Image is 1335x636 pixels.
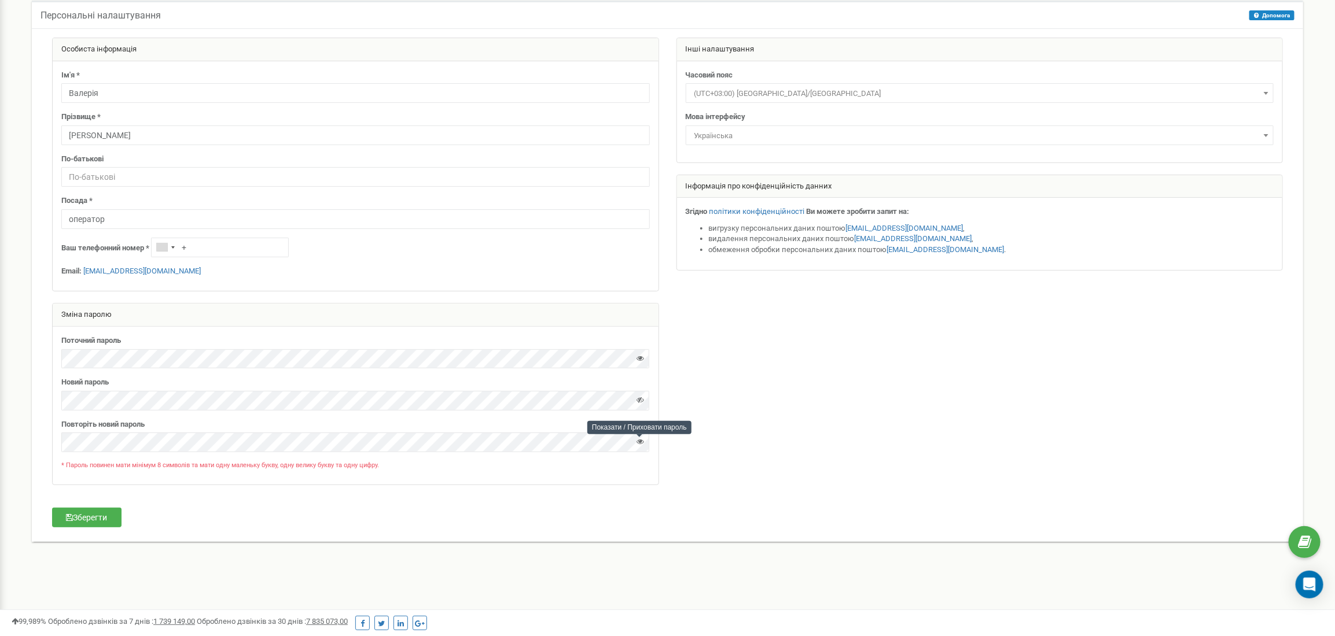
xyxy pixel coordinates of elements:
label: Посада * [61,195,93,206]
div: Інші налаштування [677,38,1283,61]
input: По-батькові [61,167,650,187]
label: Новий пароль [61,377,109,388]
li: обмеження обробки персональних даних поштою . [709,245,1274,256]
li: вигрузку персональних даних поштою , [709,223,1274,234]
input: +1-800-555-55-55 [151,238,289,257]
label: Мова інтерфейсу [686,112,746,123]
a: [EMAIL_ADDRESS][DOMAIN_NAME] [846,224,963,232]
div: Open Intercom Messenger [1296,571,1323,598]
p: * Пароль повинен мати мінімум 8 символів та мати одну маленьку букву, одну велику букву та одну ц... [61,461,650,470]
label: Повторіть новий пароль [61,419,145,430]
button: Допомога [1249,10,1294,20]
input: Прізвище [61,125,650,145]
div: Зміна паролю [53,304,659,327]
input: Посада [61,209,650,229]
div: Особиста інформація [53,38,659,61]
h5: Персональні налаштування [41,10,161,21]
div: Інформація про конфіденційність данних [677,175,1283,198]
label: По-батькові [61,154,104,165]
input: Ім'я [61,83,650,103]
span: Українська [686,125,1274,145]
u: 7 835 073,00 [306,617,348,626]
span: (UTC+03:00) Europe/Kiev [686,83,1274,103]
div: Показати / Приховати пароль [587,421,692,434]
span: Оброблено дзвінків за 7 днів : [48,617,195,626]
a: політики конфіденційності [709,207,805,216]
span: Оброблено дзвінків за 30 днів : [197,617,348,626]
span: 99,989% [12,617,46,626]
label: Прізвище * [61,112,101,123]
li: видалення персональних даних поштою , [709,234,1274,245]
button: Зберегти [52,508,122,527]
label: Ваш телефонний номер * [61,243,149,254]
a: [EMAIL_ADDRESS][DOMAIN_NAME] [83,267,201,275]
div: Telephone country code [152,238,178,257]
strong: Email: [61,267,82,275]
u: 1 739 149,00 [153,617,195,626]
label: Поточний пароль [61,335,121,346]
span: (UTC+03:00) Europe/Kiev [690,86,1270,102]
a: [EMAIL_ADDRESS][DOMAIN_NAME] [887,245,1005,254]
strong: Ви можете зробити запит на: [807,207,910,216]
strong: Згідно [686,207,708,216]
a: [EMAIL_ADDRESS][DOMAIN_NAME] [855,234,972,243]
label: Ім'я * [61,70,80,81]
label: Часовий пояс [686,70,733,81]
span: Українська [690,128,1270,144]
